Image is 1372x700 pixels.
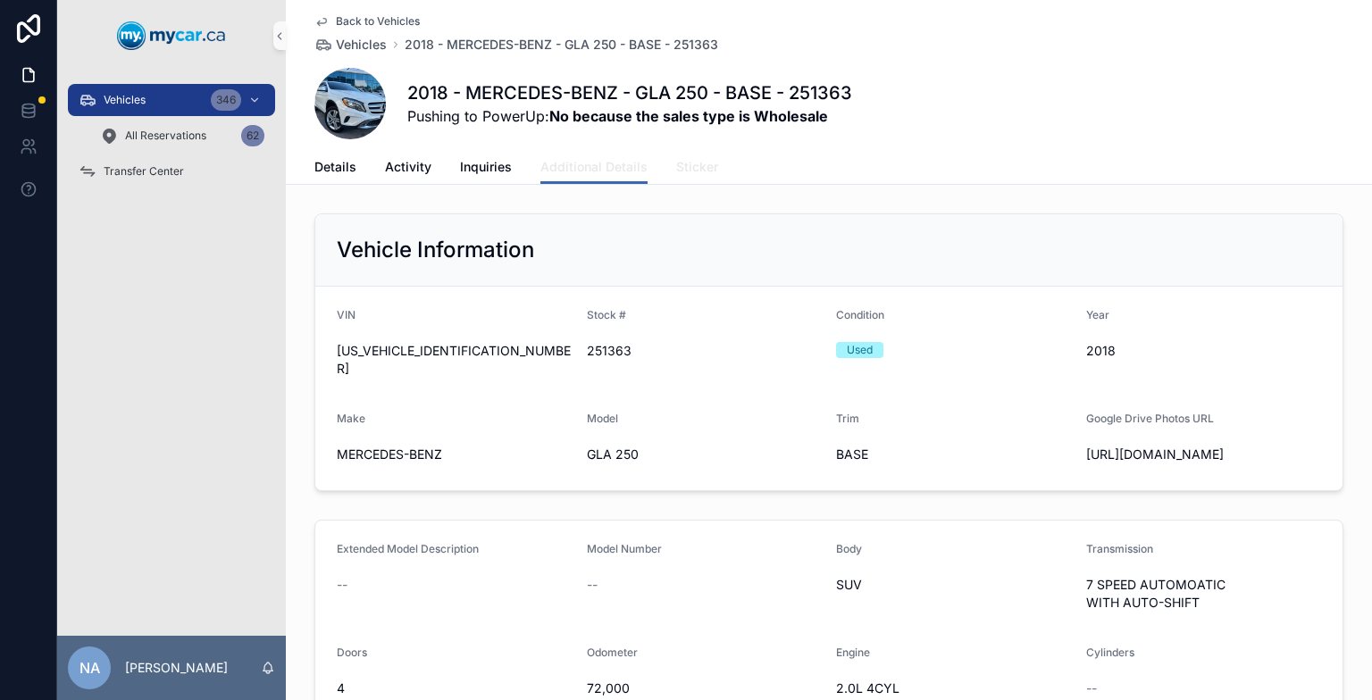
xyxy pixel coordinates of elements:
[385,158,431,176] span: Activity
[460,158,512,176] span: Inquiries
[587,646,638,659] span: Odometer
[68,155,275,187] a: Transfer Center
[104,164,184,179] span: Transfer Center
[405,36,718,54] a: 2018 - MERCEDES-BENZ - GLA 250 - BASE - 251363
[337,308,356,321] span: VIN
[241,125,264,146] div: 62
[314,36,387,54] a: Vehicles
[337,576,347,594] span: --
[117,21,226,50] img: App logo
[337,446,573,463] span: MERCEDES-BENZ
[407,105,852,127] span: Pushing to PowerUp:
[57,71,286,211] div: scrollable content
[540,151,648,185] a: Additional Details
[125,659,228,677] p: [PERSON_NAME]
[125,129,206,143] span: All Reservations
[549,107,828,125] strong: No because the sales type is Wholesale
[587,446,823,463] span: GLA 250
[1086,342,1322,360] span: 2018
[89,120,275,152] a: All Reservations62
[587,679,823,697] span: 72,000
[587,576,598,594] span: --
[314,14,420,29] a: Back to Vehicles
[587,412,618,425] span: Model
[587,308,626,321] span: Stock #
[836,646,870,659] span: Engine
[1086,446,1322,463] span: [URL][DOMAIN_NAME]
[676,151,718,187] a: Sticker
[407,80,852,105] h1: 2018 - MERCEDES-BENZ - GLA 250 - BASE - 251363
[79,657,100,679] span: NA
[314,158,356,176] span: Details
[385,151,431,187] a: Activity
[1086,542,1153,555] span: Transmission
[211,89,241,111] div: 346
[337,342,573,378] span: [US_VEHICLE_IDENTIFICATION_NUMBER]
[337,236,534,264] h2: Vehicle Information
[1086,576,1322,612] span: 7 SPEED AUTOMOATIC WITH AUTO-SHIFT
[587,542,662,555] span: Model Number
[1086,412,1214,425] span: Google Drive Photos URL
[314,151,356,187] a: Details
[460,151,512,187] a: Inquiries
[337,679,573,697] span: 4
[1086,646,1134,659] span: Cylinders
[540,158,648,176] span: Additional Details
[836,542,862,555] span: Body
[68,84,275,116] a: Vehicles346
[836,308,884,321] span: Condition
[337,542,479,555] span: Extended Model Description
[104,93,146,107] span: Vehicles
[1086,679,1097,697] span: --
[836,679,1072,697] span: 2.0L 4CYL
[676,158,718,176] span: Sticker
[587,342,823,360] span: 251363
[836,446,1072,463] span: BASE
[336,14,420,29] span: Back to Vehicles
[336,36,387,54] span: Vehicles
[836,576,1072,594] span: SUV
[836,412,859,425] span: Trim
[1086,308,1109,321] span: Year
[337,646,367,659] span: Doors
[337,412,365,425] span: Make
[847,342,873,358] div: Used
